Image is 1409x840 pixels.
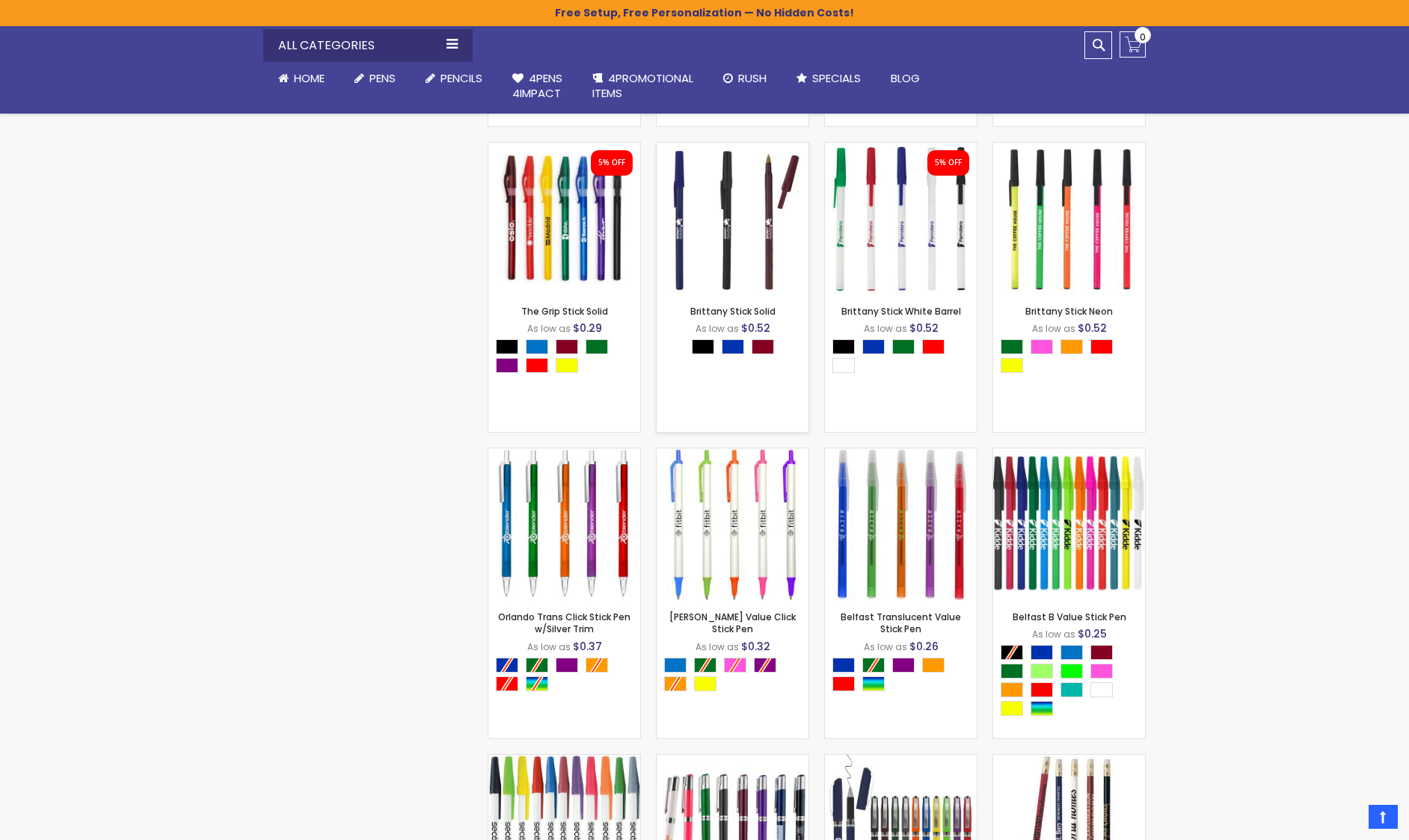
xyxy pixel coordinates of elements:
[664,658,808,695] div: Select A Color
[1001,645,1145,720] div: Select A Color
[1025,305,1113,318] a: Brittany Stick Neon
[825,448,977,460] a: Belfast Translucent Value Stick Pen
[488,448,640,600] img: Orlando Trans Click Stick Pen w/Silver Trim
[488,754,640,767] a: Belfast Value Stick Pen
[993,448,1145,600] img: Belfast B Value Stick Pen
[1031,645,1053,660] div: Blue
[1031,701,1053,716] div: Assorted
[1060,682,1083,697] div: Teal
[825,448,977,600] img: Belfast Translucent Value Stick Pen
[1031,664,1053,679] div: Green Light
[832,658,855,673] div: Blue
[573,639,602,654] span: $0.37
[556,658,578,673] div: Purple
[841,611,961,635] a: Belfast Translucent Value Stick Pen
[1120,31,1146,58] a: 0
[825,754,977,767] a: Avendale Velvet Touch Stylus Gel Pen
[1090,339,1113,354] div: Red
[862,676,885,691] div: Assorted
[1286,800,1409,840] iframe: Google Customer Reviews
[862,339,885,354] div: Blue
[909,639,939,654] span: $0.26
[1001,339,1145,377] div: Select A Color
[1032,628,1075,640] span: As low as
[891,70,920,86] span: Blog
[825,142,977,155] a: Brittany Stick White Barrel
[496,658,640,695] div: Select A Color
[825,143,977,294] img: Brittany Stick White Barrel
[694,676,716,691] div: Yellow
[1031,682,1053,697] div: Red
[488,448,640,460] a: Orlando Trans Click Stick Pen w/Silver Trim
[832,358,855,373] div: White
[922,658,945,673] div: Orange
[741,639,770,654] span: $0.32
[1001,701,1023,716] div: Yellow
[526,339,548,354] div: Blue Light
[892,658,915,673] div: Purple
[488,143,640,294] img: The Grip Stick Solid
[657,754,808,767] a: Earl Custom Gel Pen
[722,339,744,354] div: Blue
[340,62,411,95] a: Pens
[708,62,782,95] a: Rush
[577,62,708,111] a: 4PROMOTIONALITEMS
[1001,358,1023,373] div: Yellow
[512,70,562,101] span: 4Pens 4impact
[864,322,907,335] span: As low as
[832,658,977,695] div: Select A Color
[1031,339,1053,354] div: Pink
[592,70,693,101] span: 4PROMOTIONAL ITEMS
[1032,322,1075,335] span: As low as
[263,29,473,62] div: All Categories
[1060,339,1083,354] div: Orange
[598,158,625,168] div: 5% OFF
[586,339,608,354] div: Green
[1140,30,1146,44] span: 0
[692,339,782,358] div: Select A Color
[527,640,571,653] span: As low as
[738,70,767,86] span: Rush
[556,339,578,354] div: Burgundy
[1001,664,1023,679] div: Green
[263,62,340,95] a: Home
[369,70,396,86] span: Pens
[1078,321,1107,336] span: $0.52
[657,448,808,600] img: Orlando Bright Value Click Stick Pen
[1090,645,1113,660] div: Burgundy
[832,339,977,377] div: Select A Color
[741,321,770,336] span: $0.52
[832,676,855,691] div: Red
[498,611,630,635] a: Orlando Trans Click Stick Pen w/Silver Trim
[527,322,571,335] span: As low as
[832,339,855,354] div: Black
[573,321,602,336] span: $0.29
[812,70,861,86] span: Specials
[669,611,796,635] a: [PERSON_NAME] Value Click Stick Pen
[696,640,739,653] span: As low as
[935,158,962,168] div: 5% OFF
[782,62,876,95] a: Specials
[526,358,548,373] div: Red
[657,142,808,155] a: Brittany Stick Solid
[892,339,915,354] div: Green
[664,658,687,673] div: Blue Light
[922,339,945,354] div: Red
[488,142,640,155] a: The Grip Stick Solid
[440,70,482,86] span: Pencils
[1060,645,1083,660] div: Blue Light
[876,62,935,95] a: Blog
[556,358,578,373] div: Yellow
[1001,682,1023,697] div: Orange
[294,70,325,86] span: Home
[1078,626,1107,641] span: $0.25
[690,305,776,318] a: Brittany Stick Solid
[497,62,577,111] a: 4Pens4impact
[841,305,961,318] a: Brittany Stick White Barrel
[1013,611,1126,623] a: Belfast B Value Stick Pen
[993,142,1145,155] a: Brittany Stick Neon
[909,321,939,336] span: $0.52
[411,62,497,95] a: Pencils
[657,143,808,294] img: Brittany Stick Solid
[993,448,1145,460] a: Belfast B Value Stick Pen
